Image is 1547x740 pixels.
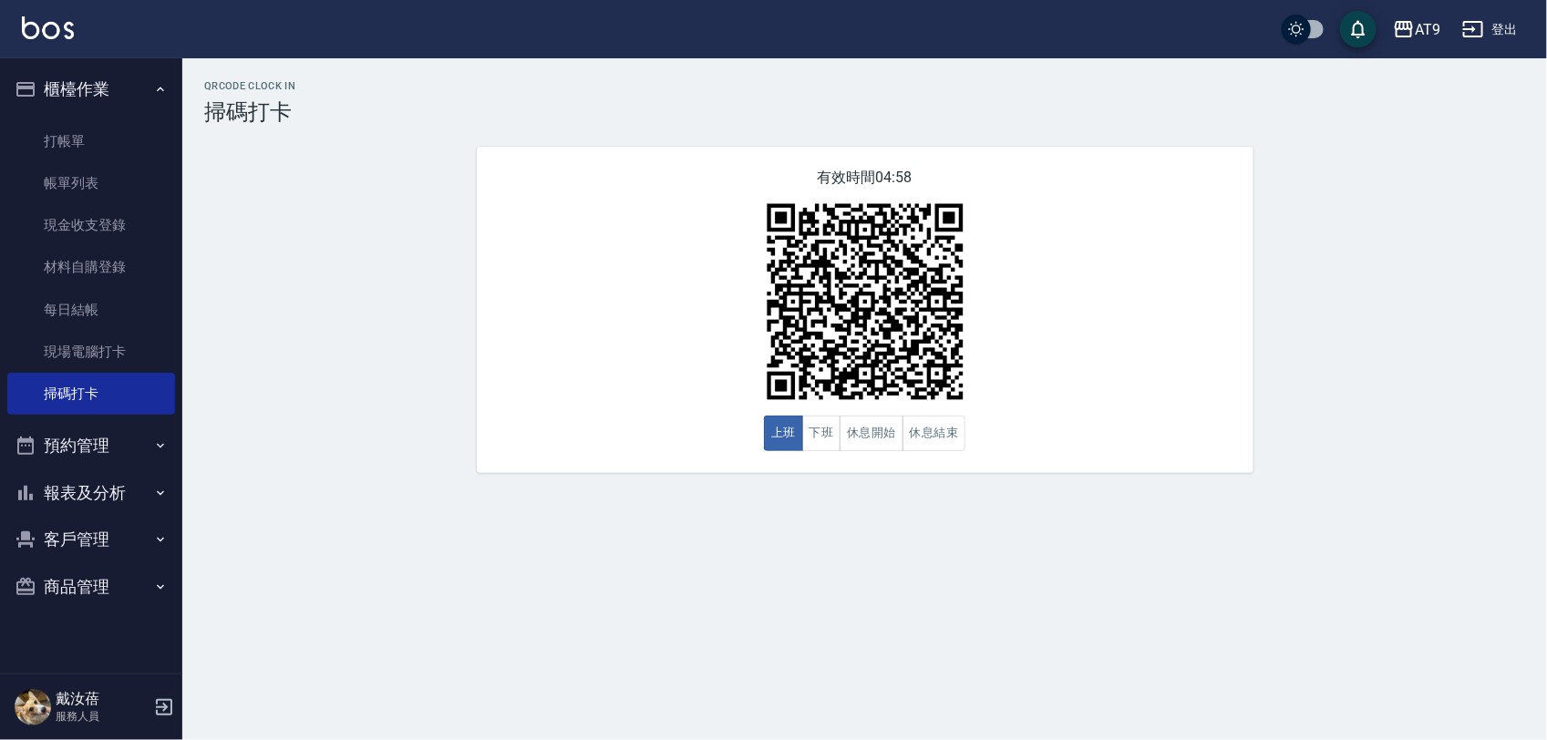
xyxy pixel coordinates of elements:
img: Person [15,689,51,725]
h5: 戴汝蓓 [56,690,149,708]
button: 報表及分析 [7,469,175,517]
button: 商品管理 [7,563,175,611]
a: 材料自購登錄 [7,246,175,288]
h2: QRcode Clock In [204,80,1525,92]
button: 登出 [1455,13,1525,46]
div: 有效時間 04:58 [477,147,1253,473]
a: 帳單列表 [7,162,175,204]
a: 掃碼打卡 [7,373,175,415]
div: AT9 [1415,18,1440,41]
button: 上班 [764,416,803,451]
button: save [1340,11,1377,47]
a: 現場電腦打卡 [7,331,175,373]
a: 現金收支登錄 [7,204,175,246]
button: 客戶管理 [7,516,175,563]
button: AT9 [1386,11,1448,48]
button: 休息開始 [840,416,903,451]
button: 休息結束 [902,416,966,451]
p: 服務人員 [56,708,149,725]
button: 下班 [802,416,841,451]
a: 打帳單 [7,120,175,162]
button: 櫃檯作業 [7,66,175,113]
h3: 掃碼打卡 [204,99,1525,125]
a: 每日結帳 [7,289,175,331]
img: Logo [22,16,74,39]
button: 預約管理 [7,422,175,469]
